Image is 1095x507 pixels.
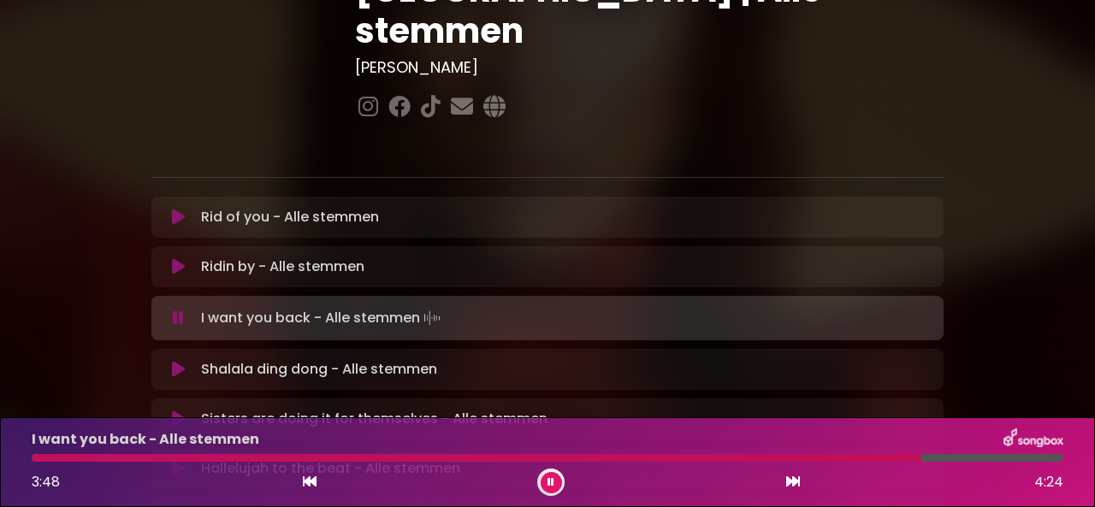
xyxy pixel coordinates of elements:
p: Ridin by - Alle stemmen [201,256,364,277]
p: Sisters are doing it for themselves - Alle stemmen [201,409,547,429]
p: Shalala ding dong - Alle stemmen [201,359,437,380]
h3: [PERSON_NAME] [355,58,944,77]
p: I want you back - Alle stemmen [32,429,259,450]
p: I want you back - Alle stemmen [201,306,444,330]
img: songbox-logo-white.png [1003,428,1063,451]
p: Rid of you - Alle stemmen [201,207,379,227]
span: 3:48 [32,472,60,492]
span: 4:24 [1034,472,1063,492]
img: waveform4.gif [420,306,444,330]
